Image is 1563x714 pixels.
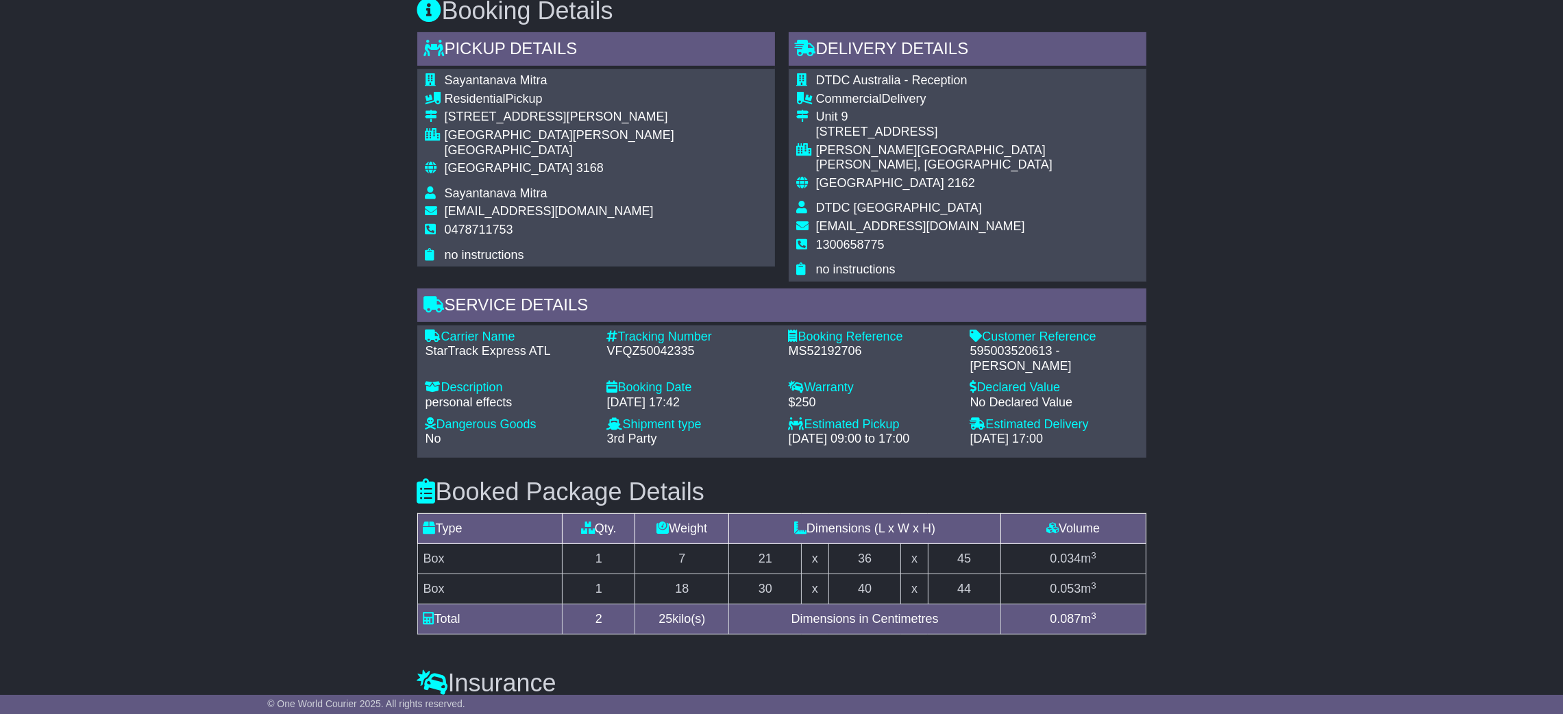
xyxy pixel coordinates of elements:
div: Service Details [417,288,1146,325]
div: Pickup Details [417,32,775,69]
div: Pickup [445,92,767,107]
td: kilo(s) [635,604,729,635]
div: Dangerous Goods [426,417,593,432]
td: 18 [635,574,729,604]
span: Sayantanava Mitra [445,186,547,200]
div: Estimated Pickup [789,417,957,432]
td: m [1000,544,1146,574]
td: Weight [635,514,729,544]
td: m [1000,604,1146,635]
div: [PERSON_NAME][GEOGRAPHIC_DATA][PERSON_NAME], [GEOGRAPHIC_DATA] [816,143,1138,173]
td: 30 [729,574,802,604]
div: Carrier Name [426,330,593,345]
td: x [802,574,828,604]
span: 3rd Party [607,432,657,445]
td: 1 [563,574,635,604]
td: 1 [563,544,635,574]
td: Box [417,544,563,574]
span: 0478711753 [445,223,513,236]
div: Unit 9 [816,110,1138,125]
span: [EMAIL_ADDRESS][DOMAIN_NAME] [816,219,1025,233]
span: © One World Courier 2025. All rights reserved. [267,698,465,709]
div: Delivery [816,92,1138,107]
div: Tracking Number [607,330,775,345]
span: 1300658775 [816,238,885,251]
div: [GEOGRAPHIC_DATA][PERSON_NAME][GEOGRAPHIC_DATA] [445,128,767,158]
div: Warranty [789,380,957,395]
div: Customer Reference [970,330,1138,345]
div: Declared Value [970,380,1138,395]
td: x [901,544,928,574]
div: Booking Date [607,380,775,395]
td: 45 [928,544,1000,574]
span: Commercial [816,92,882,106]
span: Residential [445,92,506,106]
div: Shipment type [607,417,775,432]
div: [DATE] 09:00 to 17:00 [789,432,957,447]
span: [GEOGRAPHIC_DATA] [445,161,573,175]
sup: 3 [1091,611,1096,621]
div: Description [426,380,593,395]
div: [STREET_ADDRESS][PERSON_NAME] [445,110,767,125]
span: 3168 [576,161,604,175]
td: Type [417,514,563,544]
td: Total [417,604,563,635]
span: 0.087 [1050,612,1081,626]
td: 2 [563,604,635,635]
span: DTDC Australia - Reception [816,73,968,87]
span: [EMAIL_ADDRESS][DOMAIN_NAME] [445,204,654,218]
td: Volume [1000,514,1146,544]
div: [DATE] 17:42 [607,395,775,410]
span: 2162 [948,176,975,190]
div: No Declared Value [970,395,1138,410]
span: DTDC [GEOGRAPHIC_DATA] [816,201,982,214]
td: Dimensions in Centimetres [729,604,1000,635]
span: 25 [659,612,672,626]
div: [DATE] 17:00 [970,432,1138,447]
td: x [802,544,828,574]
td: 21 [729,544,802,574]
td: x [901,574,928,604]
span: no instructions [445,248,524,262]
div: Booking Reference [789,330,957,345]
td: 36 [828,544,901,574]
td: m [1000,574,1146,604]
h3: Booked Package Details [417,478,1146,506]
div: VFQZ50042335 [607,344,775,359]
span: No [426,432,441,445]
div: Delivery Details [789,32,1146,69]
sup: 3 [1091,580,1096,591]
div: MS52192706 [789,344,957,359]
div: $250 [789,395,957,410]
h3: Insurance [417,669,1146,697]
td: Qty. [563,514,635,544]
div: StarTrack Express ATL [426,344,593,359]
td: 40 [828,574,901,604]
span: [GEOGRAPHIC_DATA] [816,176,944,190]
td: Dimensions (L x W x H) [729,514,1000,544]
span: 0.053 [1050,582,1081,595]
span: no instructions [816,262,896,276]
span: Sayantanava Mitra [445,73,547,87]
div: [STREET_ADDRESS] [816,125,1138,140]
span: 0.034 [1050,552,1081,565]
sup: 3 [1091,550,1096,561]
div: 595003520613 - [PERSON_NAME] [970,344,1138,373]
td: 44 [928,574,1000,604]
div: Estimated Delivery [970,417,1138,432]
td: 7 [635,544,729,574]
td: Box [417,574,563,604]
div: personal effects [426,395,593,410]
